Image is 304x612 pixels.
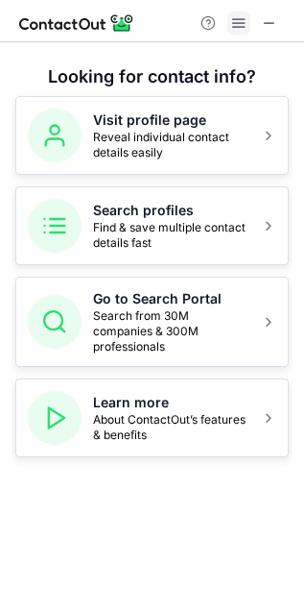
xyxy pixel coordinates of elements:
span: Find & save multiple contact details fast [93,220,249,251]
h5: Visit profile page [93,110,249,130]
img: Learn more [28,391,82,445]
span: Search from 30M companies & 300M professionals [93,308,249,355]
h5: Go to Search Portal [93,289,249,308]
button: Search profilesFind & save multiple contact details fast [15,186,289,265]
h5: Learn more [93,393,249,412]
button: Go to Search PortalSearch from 30M companies & 300M professionals [15,277,289,367]
button: Learn moreAbout ContactOut’s features & benefits [15,379,289,457]
span: Reveal individual contact details easily [93,130,249,160]
img: Search profiles [28,199,82,253]
h5: Search profiles [93,201,249,220]
img: ContactOut v5.3.10 [19,12,134,35]
img: Visit profile page [28,109,82,162]
button: Visit profile pageReveal individual contact details easily [15,96,289,175]
span: About ContactOut’s features & benefits [93,412,249,443]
